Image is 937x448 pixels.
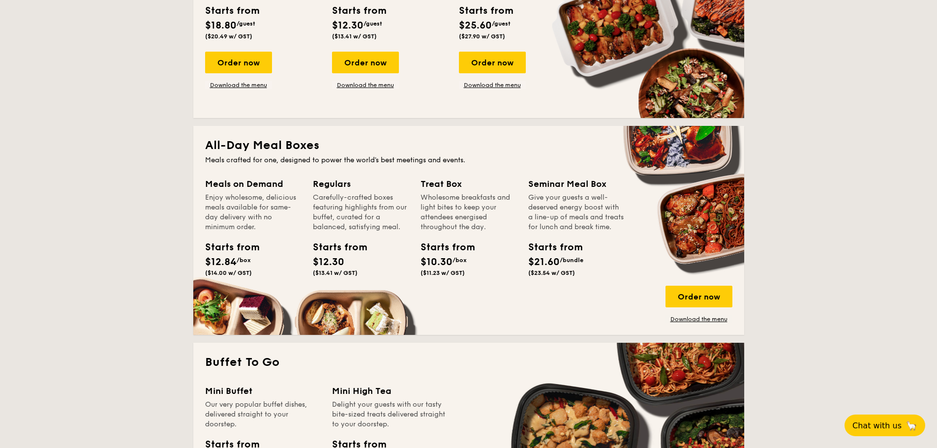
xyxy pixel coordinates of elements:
span: ($23.54 w/ GST) [528,269,575,276]
h2: All-Day Meal Boxes [205,138,732,153]
h2: Buffet To Go [205,355,732,370]
span: /guest [363,20,382,27]
div: Starts from [205,3,259,18]
div: Order now [665,286,732,307]
div: Mini High Tea [332,384,447,398]
span: 🦙 [906,420,917,431]
span: /guest [237,20,255,27]
span: $12.30 [313,256,344,268]
span: /box [453,257,467,264]
div: Wholesome breakfasts and light bites to keep your attendees energised throughout the day. [421,193,516,232]
div: Enjoy wholesome, delicious meals available for same-day delivery with no minimum order. [205,193,301,232]
span: Chat with us [852,421,902,430]
div: Carefully-crafted boxes featuring highlights from our buffet, curated for a balanced, satisfying ... [313,193,409,232]
span: /box [237,257,251,264]
span: /guest [492,20,511,27]
div: Seminar Meal Box [528,177,624,191]
div: Starts from [332,3,386,18]
div: Meals on Demand [205,177,301,191]
span: $18.80 [205,20,237,31]
div: Order now [205,52,272,73]
div: Treat Box [421,177,516,191]
div: Delight your guests with our tasty bite-sized treats delivered straight to your doorstep. [332,400,447,429]
a: Download the menu [332,81,399,89]
div: Order now [459,52,526,73]
div: Order now [332,52,399,73]
span: $12.30 [332,20,363,31]
span: /bundle [560,257,583,264]
a: Download the menu [665,315,732,323]
span: ($13.41 w/ GST) [332,33,377,40]
div: Meals crafted for one, designed to power the world's best meetings and events. [205,155,732,165]
div: Starts from [205,240,249,255]
span: $10.30 [421,256,453,268]
div: Starts from [313,240,357,255]
span: ($11.23 w/ GST) [421,269,465,276]
div: Starts from [459,3,513,18]
span: ($14.00 w/ GST) [205,269,252,276]
span: ($20.49 w/ GST) [205,33,252,40]
div: Our very popular buffet dishes, delivered straight to your doorstep. [205,400,320,429]
span: ($27.90 w/ GST) [459,33,505,40]
div: Give your guests a well-deserved energy boost with a line-up of meals and treats for lunch and br... [528,193,624,232]
span: $21.60 [528,256,560,268]
div: Regulars [313,177,409,191]
div: Starts from [528,240,573,255]
div: Mini Buffet [205,384,320,398]
a: Download the menu [205,81,272,89]
div: Starts from [421,240,465,255]
a: Download the menu [459,81,526,89]
span: ($13.41 w/ GST) [313,269,358,276]
span: $25.60 [459,20,492,31]
button: Chat with us🦙 [845,415,925,436]
span: $12.84 [205,256,237,268]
